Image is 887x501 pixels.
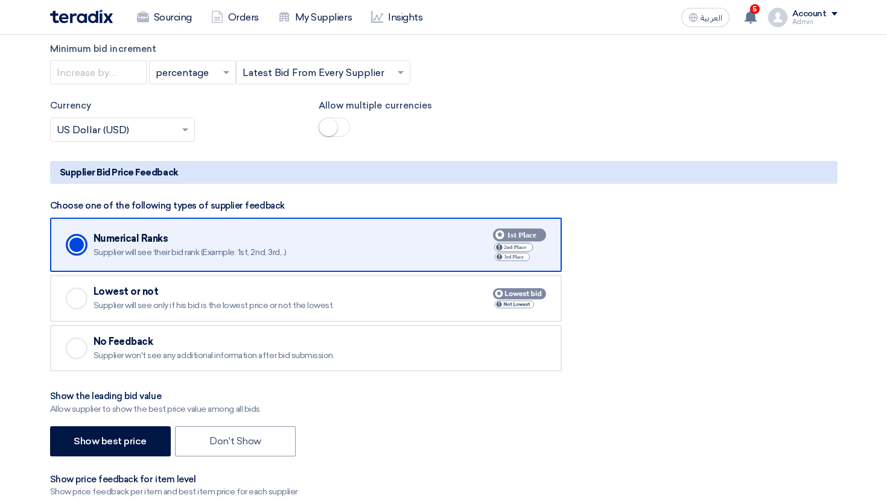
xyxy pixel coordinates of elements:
label: Currency [50,99,300,113]
span: 5 [750,4,760,14]
div: Account [792,9,827,19]
img: Teradix logo [50,10,113,24]
div: Lowest or not [94,286,460,298]
div: Supplier will see only if his bid is the lowest price or not the lowest. [94,300,460,311]
div: Supplier will see their bid rank (Example: 1st, 2nd, 3rd,..) [94,247,460,258]
label: Allow multiple currencies [319,99,569,113]
div: Admin [792,19,838,25]
div: No Feedback [94,336,545,348]
div: Show price feedback for item level [50,474,297,486]
div: Supplier won't see any additional information after bid submission. [94,350,545,361]
a: Sourcing [127,4,202,31]
div: Show the leading bid value [50,391,260,403]
label: Minimum bid increment [50,42,838,56]
div: Allow supplier to show the best price value among all bids [50,403,260,415]
a: Insights [361,4,432,31]
a: My Suppliers [269,4,361,31]
a: Orders [202,4,269,31]
input: Increase by… [50,60,147,84]
img: profile_test.png [768,8,787,27]
button: العربية [681,8,730,27]
span: العربية [701,14,722,22]
div: Numerical Ranks [94,233,460,245]
div: Choose one of the following types of supplier feedback [50,200,285,212]
div: Show price feedback per item and best item price for each supplier [50,485,297,498]
label: Show best price [50,426,171,456]
label: Don't Show [175,426,296,456]
h5: Supplier Bid Price Feedback [50,161,838,184]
